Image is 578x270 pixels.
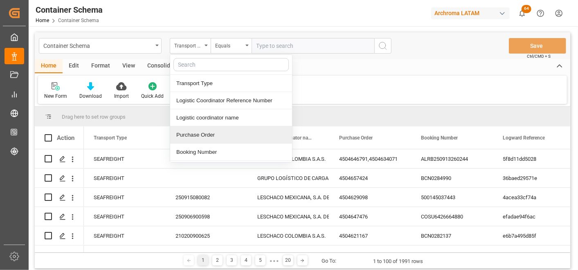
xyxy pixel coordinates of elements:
div: Press SPACE to select this row. [35,149,84,169]
div: Logistic Coordinator Reference Number [170,92,292,109]
div: LESCHACO MEXICANA, S.A. DE C.V. [257,246,319,265]
button: Save [509,38,566,54]
div: 258684632 [411,245,493,264]
div: Home [35,59,63,73]
button: search button [374,38,391,54]
div: 4504629098 [329,188,411,207]
div: 210200900625 [166,226,247,245]
a: Home [36,18,49,23]
button: open menu [39,38,162,54]
div: 250906900598 [166,207,247,226]
div: 4 [241,255,251,265]
div: 500145037443 [411,188,493,207]
div: 36baed29571e [493,169,575,187]
button: show 64 new notifications [513,4,531,22]
span: Booking Number [421,135,458,141]
div: New Form [44,92,67,100]
span: Drag here to set row groups [62,114,126,120]
span: Ctrl/CMD + S [527,53,551,59]
div: Container Schema [36,4,103,16]
div: 4acea33cf74a [493,188,575,207]
div: Consolidate [141,59,185,73]
div: SEAFREIGHT [84,207,166,226]
div: 251006900295 [166,245,247,264]
button: Help Center [531,4,550,22]
div: Purchase Order [170,126,292,144]
span: Transport Type [94,135,127,141]
button: open menu [211,38,252,54]
div: SEAFREIGHT [84,169,166,187]
div: 5 [255,255,265,265]
div: Press SPACE to select this row. [35,169,84,188]
div: 250915080082 [166,188,247,207]
div: SEAFREIGHT [84,188,166,207]
div: Download [79,92,102,100]
div: LESCHACO COLOMBIA S.A.S. [257,227,319,245]
div: 5f8d11dd5028 [493,149,575,168]
div: 4504656483,4504658083 [329,245,411,264]
div: 4504647476 [329,207,411,226]
div: Press SPACE to select this row. [35,207,84,226]
div: Equals [215,40,243,49]
div: LESCHACO MEXICANA, S.A. DE C.V. [257,207,319,226]
div: ALRB250913260244 [411,149,493,168]
div: efadae94f6ac [493,207,575,226]
div: Press SPACE to select this row. [35,188,84,207]
div: BCN0284990 [411,169,493,187]
span: Logward Reference [503,135,545,141]
div: 4504657424 [329,169,411,187]
div: 2 [212,255,223,265]
div: Press SPACE to select this row. [35,245,84,265]
div: Logistic coordinator name [170,109,292,126]
div: SEAFREIGHT [84,245,166,264]
div: 210200904025 [166,149,247,168]
div: 1 [198,255,208,265]
div: Action [57,134,74,142]
span: 64 [522,5,531,13]
div: GRUPO LOGÍSTICO DE CARGA GLC [257,169,319,188]
div: Press SPACE to select this row. [35,226,84,245]
div: LESCHACO COLOMBIA S.A.S. [257,150,319,169]
div: Container Schema [43,40,153,50]
span: Purchase Order [339,135,373,141]
div: Transport Type [174,40,202,49]
div: Import [114,92,129,100]
div: SEAFREIGHT [84,149,166,168]
div: Logward Reference [170,161,292,178]
div: e6b7a495d85f [493,226,575,245]
div: BCN0282137 [411,226,493,245]
div: 4504621167 [329,226,411,245]
div: Go To: [322,257,337,265]
div: ● ● ● [270,258,279,264]
div: 3 [227,255,237,265]
div: View [116,59,141,73]
div: Archroma LATAM [431,7,510,19]
div: Format [85,59,116,73]
div: Transport Type [170,75,292,92]
div: 1 to 100 of 1991 rows [373,257,423,265]
input: Search [173,58,289,71]
div: SEAFREIGHT [84,226,166,245]
div: LESCHACO MEXICANA, S.A. DE C.V. [257,188,319,207]
input: Type to search [252,38,374,54]
div: Quick Add [141,92,164,100]
div: COSU6426664880 [411,207,493,226]
div: 4504646791,4504634071 [329,149,411,168]
button: Archroma LATAM [431,5,513,21]
button: close menu [170,38,211,54]
div: Booking Number [170,144,292,161]
div: 20 [283,255,293,265]
div: fce81b55d826 [493,245,575,264]
div: Edit [63,59,85,73]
